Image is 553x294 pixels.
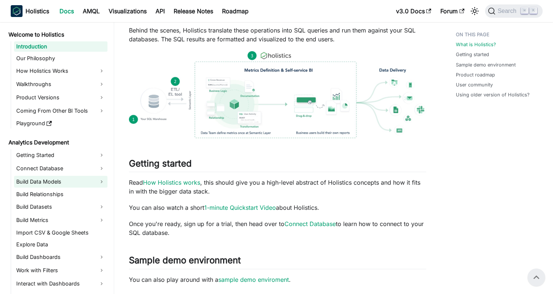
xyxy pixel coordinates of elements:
h2: Sample demo environment [129,255,426,269]
p: Behind the scenes, Holistics translate these operations into SQL queries and run them against you... [129,26,426,44]
p: Read , this should give you a high-level abstract of Holistics concepts and how it fits in with t... [129,178,426,196]
a: Getting Started [14,149,107,161]
a: How Holistics Works [14,65,107,77]
a: Getting started [456,51,489,58]
a: Docs [55,5,78,17]
span: Search [495,8,521,14]
kbd: K [530,7,537,14]
a: Sample demo environment [456,61,516,68]
a: Our Philosophy [14,53,107,64]
h2: Getting started [129,158,426,172]
a: Using older version of Holistics? [456,91,530,98]
a: Connect Database [284,220,336,228]
img: Holistics [11,5,23,17]
a: Build Data Models [14,176,107,188]
a: Build Metrics [14,214,107,226]
a: How Holistics works [143,179,200,186]
nav: Docs sidebar [3,22,114,294]
a: Analytics Development [6,137,107,148]
a: Explore Data [14,239,107,250]
a: sample demo enviroment [218,276,289,283]
button: Switch between dark and light mode (currently light mode) [469,5,481,17]
a: Welcome to Holistics [6,30,107,40]
a: User community [456,81,493,88]
img: How Holistics fits in your Data Stack [129,51,426,138]
a: Product Versions [14,92,107,103]
a: AMQL [78,5,104,17]
a: Work with Filters [14,264,107,276]
a: Product roadmap [456,71,495,78]
a: Build Dashboards [14,251,107,263]
kbd: ⌘ [521,7,528,14]
a: Release Notes [169,5,218,17]
a: 1-minute Quickstart Video [204,204,276,211]
a: HolisticsHolistics [11,5,49,17]
b: Holistics [25,7,49,16]
p: Once you're ready, sign up for a trial, then head over to to learn how to connect to your SQL dat... [129,219,426,237]
p: You can also watch a short about Holistics. [129,203,426,212]
a: What is Holistics? [456,41,496,48]
p: You can also play around with a . [129,275,426,284]
a: Roadmap [218,5,253,17]
a: Import CSV & Google Sheets [14,228,107,238]
a: Walkthroughs [14,78,107,90]
a: v3.0 Docs [392,5,436,17]
a: Connect Database [14,163,107,174]
a: Build Relationships [14,189,107,199]
a: Visualizations [104,5,151,17]
a: Forum [436,5,469,17]
button: Search (Command+K) [485,4,542,18]
a: Build Datasets [14,201,107,213]
a: Playground [14,118,107,129]
a: Coming From Other BI Tools [14,105,107,117]
a: Introduction [14,41,107,52]
a: Interact with Dashboards [14,278,107,290]
button: Scroll back to top [528,269,545,286]
a: API [151,5,169,17]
